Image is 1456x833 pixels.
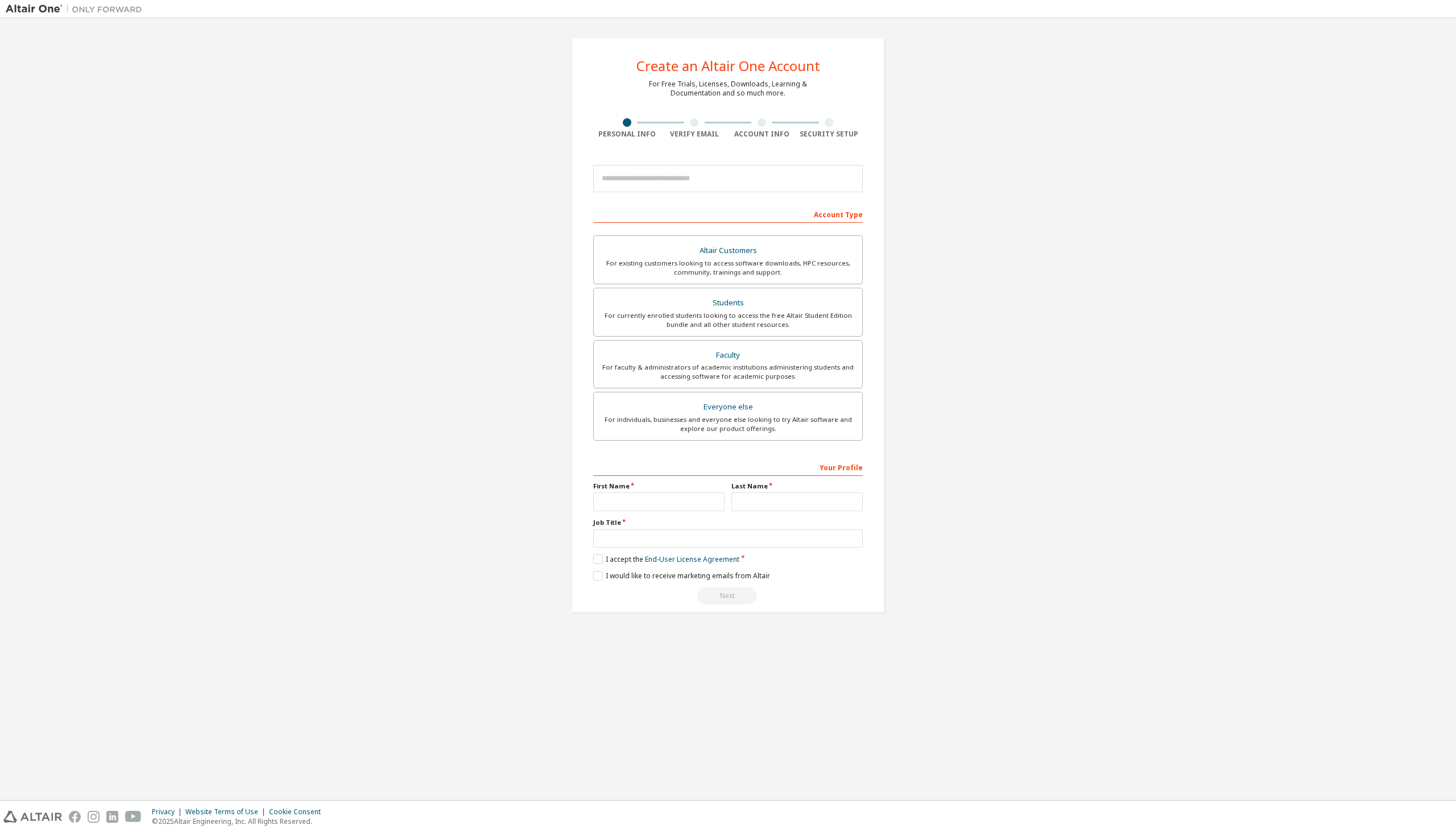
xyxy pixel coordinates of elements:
div: Everyone else [601,399,855,415]
img: altair_logo.svg [3,811,62,823]
div: Students [601,295,855,311]
label: I would like to receive marketing emails from Altair [593,571,770,581]
div: For currently enrolled students looking to access the free Altair Student Edition bundle and all ... [601,311,855,329]
div: Website Terms of Use [185,807,269,817]
p: © 2025 Altair Engineering, Inc. All Rights Reserved. [152,817,328,826]
div: For Free Trials, Licenses, Downloads, Learning & Documentation and so much more. [649,80,807,98]
img: linkedin.svg [106,811,118,823]
label: Last Name [731,482,863,491]
div: For individuals, businesses and everyone else looking to try Altair software and explore our prod... [601,415,855,433]
div: Account Info [728,130,796,139]
div: Privacy [152,807,185,817]
img: Altair One [6,3,148,15]
label: I accept the [593,554,739,564]
label: Job Title [593,518,863,527]
div: Your Profile [593,458,863,476]
div: For faculty & administrators of academic institutions administering students and accessing softwa... [601,363,855,381]
label: First Name [593,482,725,491]
div: Altair Customers [601,243,855,259]
img: instagram.svg [88,811,100,823]
div: Faculty [601,347,855,363]
div: Security Setup [796,130,863,139]
div: Verify Email [661,130,729,139]
div: Create an Altair One Account [636,59,820,73]
div: For existing customers looking to access software downloads, HPC resources, community, trainings ... [601,259,855,277]
div: Cookie Consent [269,807,328,817]
img: youtube.svg [125,811,142,823]
img: facebook.svg [69,811,81,823]
div: Account Type [593,205,863,223]
div: Read and acccept EULA to continue [593,587,863,604]
div: Personal Info [593,130,661,139]
a: End-User License Agreement [645,554,739,564]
